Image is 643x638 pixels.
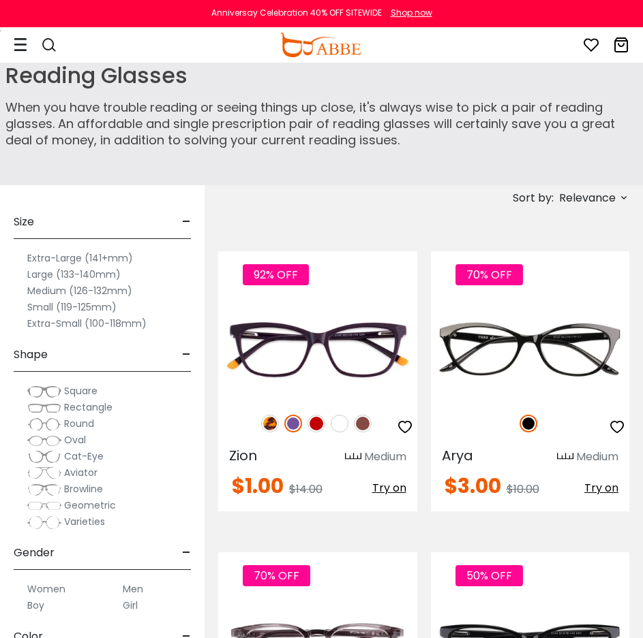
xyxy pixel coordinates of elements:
label: Extra-Small (100-118mm) [27,315,147,332]
div: Medium [576,449,618,465]
img: size ruler [345,452,361,462]
img: Cat-Eye.png [27,450,61,464]
img: Varieties.png [27,515,61,530]
img: Black [520,415,537,432]
span: 70% OFF [243,565,310,586]
img: Square.png [27,385,61,398]
img: Browline.png [27,483,61,496]
span: 92% OFF [243,264,309,285]
span: Arya [442,446,473,465]
span: Varieties [64,515,105,528]
img: abbeglasses.com [280,33,360,57]
span: Browline [64,482,103,496]
span: Oval [64,433,86,447]
span: - [182,206,191,238]
h1: Reading Glasses [5,63,638,89]
img: size ruler [557,452,573,462]
span: - [182,537,191,569]
label: Large (133-140mm) [27,266,121,283]
span: $3.00 [445,471,501,500]
span: 70% OFF [455,264,523,285]
span: Cat-Eye [64,449,104,463]
button: Try on [584,476,618,500]
span: Zion [229,446,257,465]
img: Geometric.png [27,499,61,513]
img: Leopard [261,415,279,432]
span: Rectangle [64,400,113,414]
span: Relevance [559,186,616,210]
span: $10.00 [507,481,539,497]
p: When you have trouble reading or seeing things up close, it's always wise to pick a pair of readi... [5,99,638,148]
label: Women [27,581,65,597]
span: $14.00 [289,481,323,497]
span: Try on [584,480,618,496]
img: White [331,415,348,432]
label: Men [123,581,143,597]
img: Brown [354,415,372,432]
span: Gender [14,537,55,569]
label: Girl [123,597,138,613]
img: Purple [284,415,302,432]
div: Medium [364,449,406,465]
img: Round.png [27,417,61,431]
img: Aviator.png [27,466,61,480]
label: Extra-Large (141+mm) [27,250,133,266]
span: Shape [14,338,48,371]
img: Red [308,415,325,432]
span: $1.00 [232,471,284,500]
span: 50% OFF [455,565,523,586]
img: Oval.png [27,434,61,447]
span: Geometric [64,498,116,512]
label: Small (119-125mm) [27,299,117,315]
div: Shop now [391,7,432,19]
label: Boy [27,597,44,613]
img: Black Arya - TR ,Universal Bridge Fit [431,300,630,400]
span: Try on [372,480,406,496]
label: Medium (126-132mm) [27,283,132,299]
span: Size [14,206,34,238]
span: Sort by: [513,190,554,206]
a: Shop now [384,7,432,18]
span: Round [64,417,94,430]
div: Anniversay Celebration 40% OFF SITEWIDE [211,7,382,19]
span: Square [64,384,98,398]
span: - [182,338,191,371]
span: Aviator [64,466,98,479]
img: Purple Zion - Acetate ,Universal Bridge Fit [218,300,417,400]
button: Try on [372,476,406,500]
img: Rectangle.png [27,401,61,415]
